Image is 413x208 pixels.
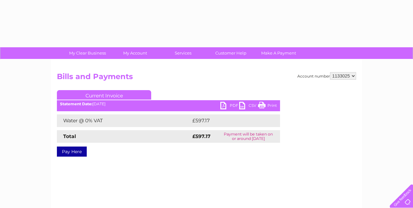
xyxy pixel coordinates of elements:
div: [DATE] [57,102,280,106]
b: Statement Date: [60,101,92,106]
td: Payment will be taken on or around [DATE] [217,130,280,143]
a: Current Invoice [57,90,151,100]
a: Services [157,47,209,59]
a: Customer Help [205,47,257,59]
a: Print [258,102,277,111]
a: Pay Here [57,147,87,157]
td: £597.17 [191,114,268,127]
a: PDF [220,102,239,111]
td: Water @ 0% VAT [57,114,191,127]
h2: Bills and Payments [57,72,356,84]
a: CSV [239,102,258,111]
strong: Total [63,133,76,139]
a: My Clear Business [62,47,113,59]
div: Account number [297,72,356,80]
strong: £597.17 [192,133,211,139]
a: Make A Payment [253,47,305,59]
a: My Account [109,47,161,59]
